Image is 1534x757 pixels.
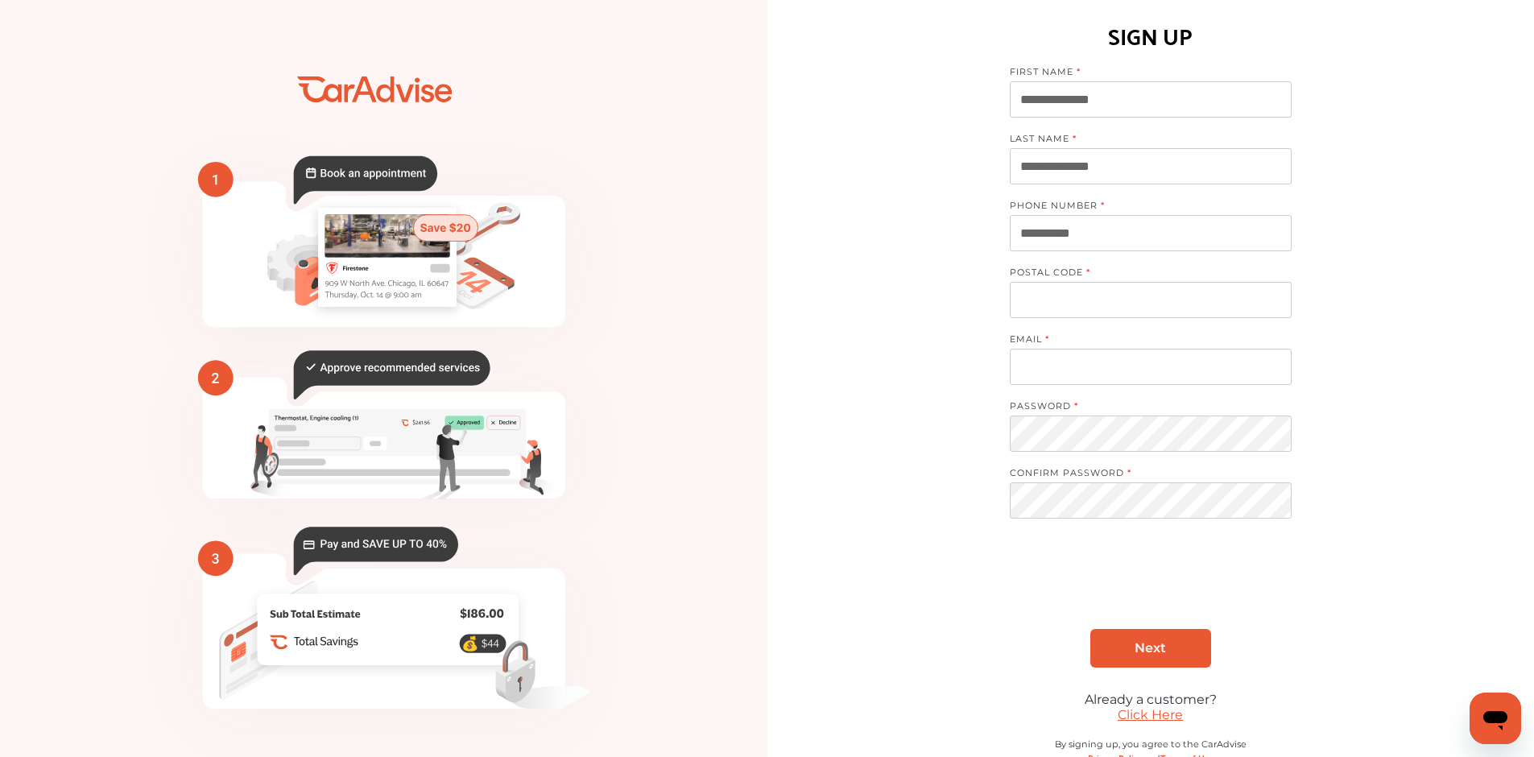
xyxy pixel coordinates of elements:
[1010,133,1276,148] label: LAST NAME
[1028,554,1273,617] iframe: reCAPTCHA
[461,635,479,652] text: 💰
[1090,629,1211,668] a: Next
[1010,267,1276,282] label: POSTAL CODE
[1108,15,1193,54] h1: SIGN UP
[1010,692,1292,707] div: Already a customer?
[1010,333,1276,349] label: EMAIL
[1135,640,1166,656] span: Next
[1010,200,1276,215] label: PHONE NUMBER
[1010,467,1276,482] label: CONFIRM PASSWORD
[1010,66,1276,81] label: FIRST NAME
[1470,693,1521,744] iframe: Button to launch messaging window
[1010,400,1276,416] label: PASSWORD
[1118,707,1183,722] a: Click Here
